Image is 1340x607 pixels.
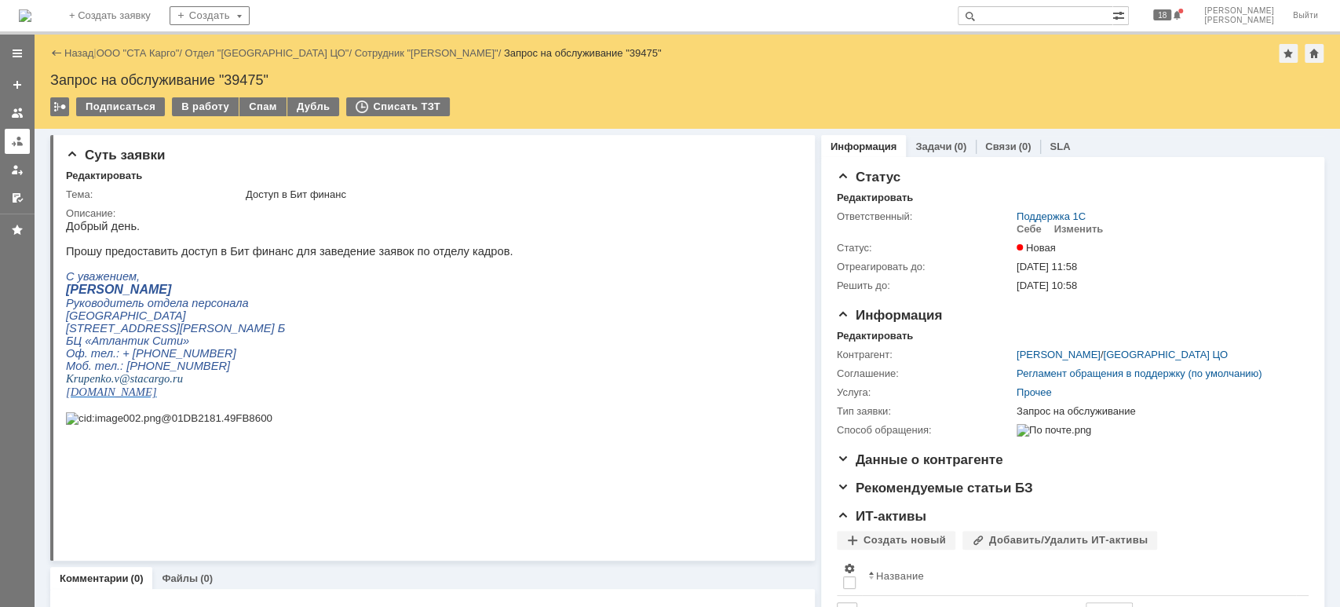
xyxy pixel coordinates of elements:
span: ИТ-активы [837,509,926,524]
div: Добавить в избранное [1279,44,1298,63]
div: (0) [954,141,966,152]
a: Назад [64,47,93,59]
a: Файлы [162,572,198,584]
a: Отдел "[GEOGRAPHIC_DATA] ЦО" [185,47,349,59]
span: v [48,152,53,165]
a: Регламент обращения в поддержку (по умолчанию) [1017,367,1262,379]
span: ru [107,152,117,165]
a: SLA [1050,141,1070,152]
div: Ответственный: [837,210,1013,223]
a: Поддержка 1С [1017,210,1086,222]
th: Название [862,556,1296,596]
span: Информация [837,308,942,323]
a: ООО "СТА Карго" [97,47,180,59]
a: Комментарии [60,572,129,584]
a: Прочее [1017,386,1052,398]
div: Себе [1017,223,1042,236]
a: Мои согласования [5,185,30,210]
div: Запрос на обслуживание "39475" [504,47,662,59]
img: logo [19,9,31,22]
a: Перейти на домашнюю страницу [19,9,31,22]
span: [DATE] 11:58 [1017,261,1077,272]
div: Запрос на обслуживание "39475" [50,72,1324,88]
span: . [104,152,107,165]
div: Решить до: [837,280,1013,292]
a: [GEOGRAPHIC_DATA] ЦО [1103,349,1227,360]
a: Заявки в моей ответственности [5,129,30,154]
span: Настройки [843,562,856,575]
a: Заявки на командах [5,101,30,126]
span: Новая [1017,242,1056,254]
span: @sta [53,152,78,165]
div: Доступ в Бит финанс [246,188,791,201]
div: Редактировать [66,170,142,182]
span: [PERSON_NAME] [1204,6,1274,16]
a: Сотрудник "[PERSON_NAME]" [355,47,498,59]
div: Название [876,570,924,582]
div: Отреагировать до: [837,261,1013,273]
div: | [93,46,96,58]
div: Контрагент: [837,349,1013,361]
div: Сделать домашней страницей [1305,44,1324,63]
div: (0) [131,572,144,584]
div: Редактировать [837,192,913,204]
a: Мои заявки [5,157,30,182]
img: По почте.png [1017,424,1091,437]
a: Связи [985,141,1016,152]
div: Статус: [837,242,1013,254]
span: Статус [837,170,900,185]
div: (0) [1018,141,1031,152]
div: Редактировать [837,330,913,342]
div: Создать [170,6,250,25]
a: [PERSON_NAME] [1017,349,1101,360]
span: Рекомендуемые статьи БЗ [837,481,1033,495]
a: Создать заявку [5,72,30,97]
div: Тема: [66,188,243,201]
div: / [355,47,504,59]
span: Расширенный поиск [1112,7,1128,22]
div: / [97,47,185,59]
a: Задачи [915,141,951,152]
span: cargo [78,152,104,165]
div: Описание: [66,207,794,220]
div: (0) [200,572,213,584]
div: / [185,47,355,59]
div: Соглашение: [837,367,1013,380]
div: Запрос на обслуживание [1017,405,1301,418]
div: Изменить [1054,223,1104,236]
span: Суть заявки [66,148,165,163]
a: Информация [831,141,896,152]
span: [PERSON_NAME] [1204,16,1274,25]
div: Тип заявки: [837,405,1013,418]
span: [DATE] 10:58 [1017,280,1077,291]
span: 18 [1153,9,1171,20]
div: Работа с массовостью [50,97,69,116]
div: Способ обращения: [837,424,1013,437]
div: / [1017,349,1228,361]
div: Услуга: [837,386,1013,399]
span: . [46,152,49,165]
span: Данные о контрагенте [837,452,1003,467]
